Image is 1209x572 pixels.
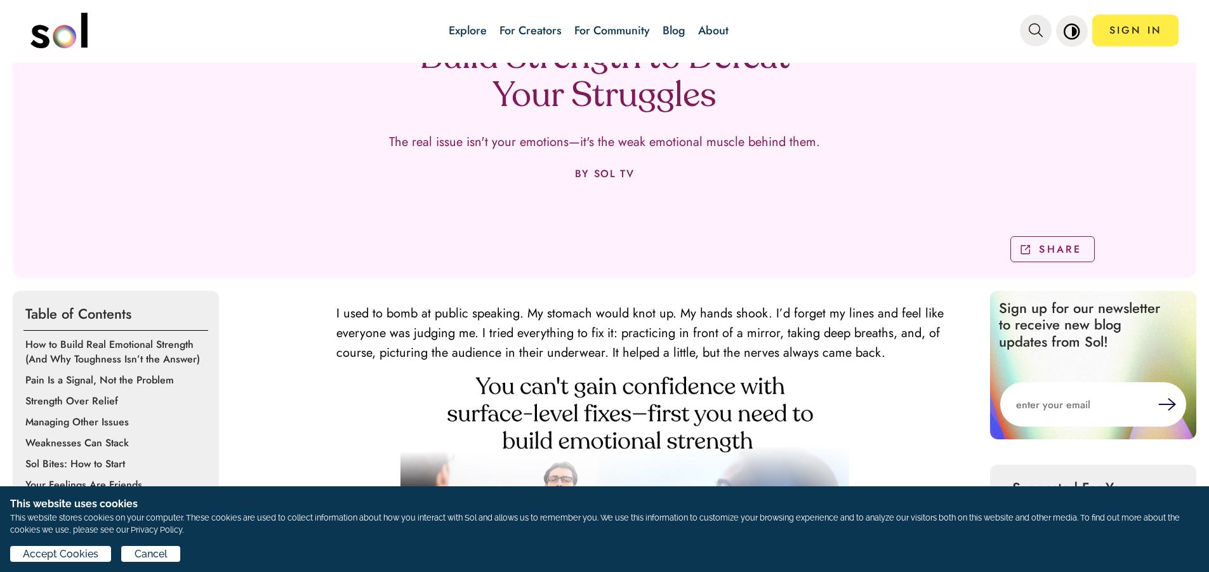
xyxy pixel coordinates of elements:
span: Cancel [135,547,168,562]
p: The real issue isn't your emotions—it's the weak emotional muscle behind them. [389,135,820,149]
button: SHARE [1010,236,1094,262]
p: Your Feelings Are Friends [25,477,211,492]
p: Sign up for our newsletter to receive new blog updates from Sol! [990,291,1180,359]
p: Sol Bites: How to Start [25,456,211,471]
button: Cancel [121,546,180,562]
a: SIGN IN [1092,15,1179,46]
input: enter your email [1000,382,1158,427]
img: logo [30,13,88,48]
p: SHARE [1039,242,1081,256]
nav: main navigation [30,8,1179,53]
span: Accept Cookies [23,547,98,562]
a: About [698,22,729,39]
p: BY SOL TV [575,168,634,180]
a: For Creators [499,22,562,39]
span: I used to bomb at public speaking. My stomach would knot up. My hands shook. I’d forget my lines ... [336,304,944,362]
a: Blog [663,22,685,39]
p: Suggested For You [1012,477,1174,498]
h1: This website uses cookies [10,496,1199,512]
p: Weaknesses Can Stack [25,436,211,450]
p: Managing Other Issues [25,415,211,429]
p: Strength Over Relief [25,394,211,408]
button: Accept Cookies [10,546,111,562]
a: Explore [449,22,487,39]
a: For Community [574,22,650,39]
p: How to Build Real Emotional Strength (And Why Toughness Isn’t the Answer) [25,337,211,366]
p: Table of Contents [23,297,208,331]
p: This website stores cookies on your computer. These cookies are used to collect information about... [10,512,1199,536]
p: Pain Is a Signal, Not the Problem [25,373,211,387]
